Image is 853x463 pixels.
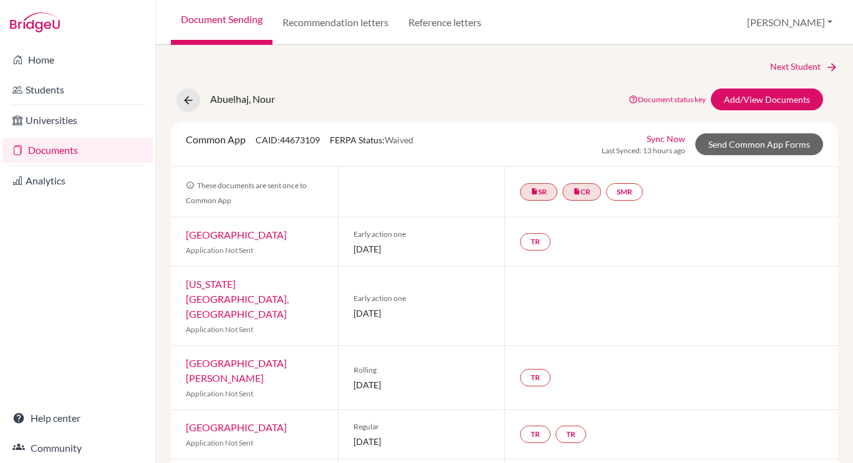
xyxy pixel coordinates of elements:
[556,426,586,443] a: TR
[186,421,287,433] a: [GEOGRAPHIC_DATA]
[330,135,413,145] span: FERPA Status:
[186,357,287,384] a: [GEOGRAPHIC_DATA][PERSON_NAME]
[2,77,153,102] a: Students
[606,183,643,201] a: SMR
[186,438,253,447] span: Application Not Sent
[711,88,823,110] a: Add/View Documents
[210,93,275,105] span: Abuelhaj, Nour
[354,378,490,391] span: [DATE]
[741,11,838,34] button: [PERSON_NAME]
[770,60,838,74] a: Next Student
[186,133,246,145] span: Common App
[186,278,289,320] a: [US_STATE][GEOGRAPHIC_DATA], [GEOGRAPHIC_DATA]
[695,133,823,155] a: Send Common App Forms
[2,108,153,133] a: Universities
[354,365,490,376] span: Rolling
[2,138,153,163] a: Documents
[354,229,490,240] span: Early action one
[354,421,490,432] span: Regular
[520,369,551,386] a: TR
[2,47,153,72] a: Home
[256,135,320,145] span: CAID: 44673109
[354,242,490,255] span: [DATE]
[354,293,490,304] span: Early action one
[520,426,551,443] a: TR
[354,307,490,320] span: [DATE]
[186,389,253,398] span: Application Not Sent
[647,132,685,145] a: Sync Now
[186,246,253,255] span: Application Not Sent
[354,435,490,448] span: [DATE]
[10,12,60,32] img: Bridge-U
[2,436,153,461] a: Community
[186,229,287,241] a: [GEOGRAPHIC_DATA]
[531,188,538,195] i: insert_drive_file
[186,181,307,205] span: These documents are sent once to Common App
[562,183,601,201] a: insert_drive_fileCR
[573,188,581,195] i: insert_drive_file
[2,168,153,193] a: Analytics
[2,406,153,431] a: Help center
[520,233,551,251] a: TR
[629,95,706,104] a: Document status key
[186,325,253,334] span: Application Not Sent
[520,183,557,201] a: insert_drive_fileSR
[385,135,413,145] span: Waived
[602,145,685,156] span: Last Synced: 13 hours ago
